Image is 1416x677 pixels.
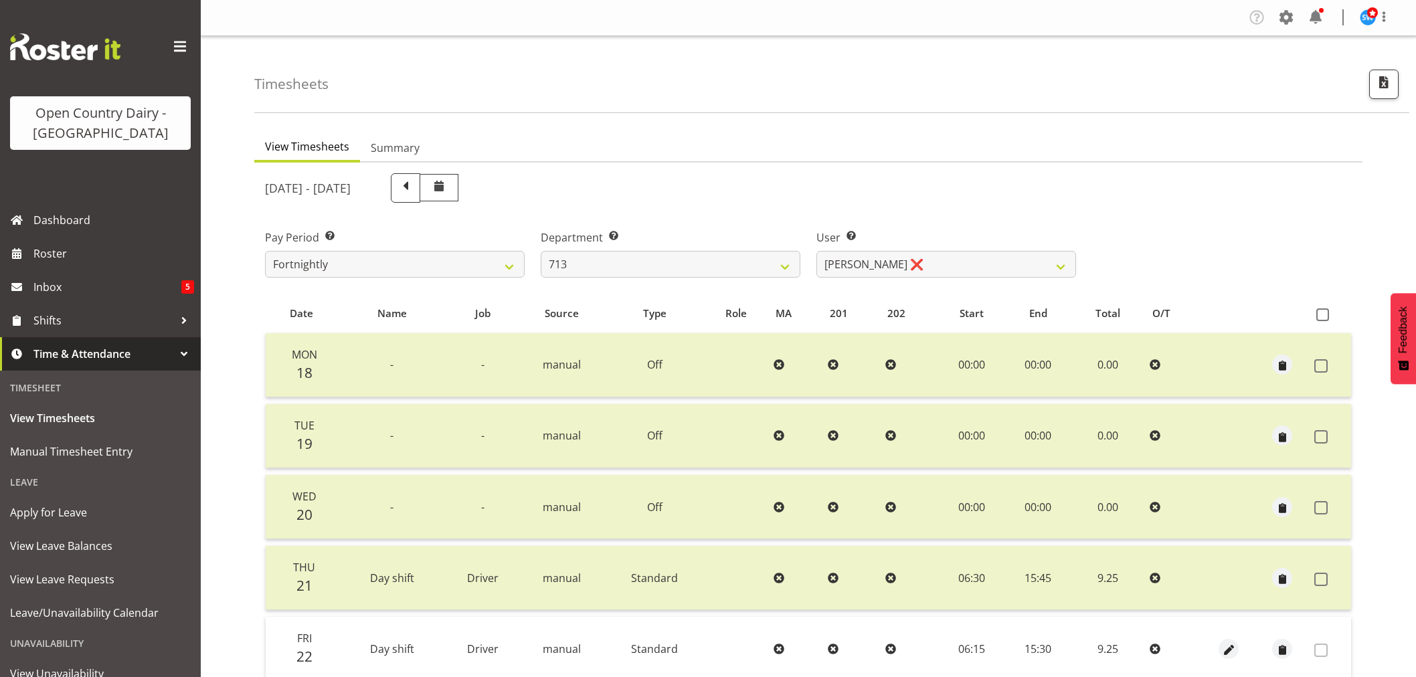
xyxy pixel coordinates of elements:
[390,500,393,514] span: -
[605,546,705,610] td: Standard
[541,229,800,246] label: Department
[10,569,191,589] span: View Leave Requests
[1006,475,1071,539] td: 00:00
[605,475,705,539] td: Off
[467,571,499,585] span: Driver
[643,306,667,321] span: Type
[265,181,351,195] h5: [DATE] - [DATE]
[390,357,393,372] span: -
[1071,404,1145,468] td: 0.00
[938,475,1006,539] td: 00:00
[296,647,313,666] span: 22
[3,563,197,596] a: View Leave Requests
[543,642,581,656] span: manual
[390,428,393,443] span: -
[296,434,313,453] span: 19
[1360,9,1376,25] img: steve-webb7510.jpg
[1391,293,1416,384] button: Feedback - Show survey
[297,631,312,646] span: Fri
[265,229,525,246] label: Pay Period
[605,333,705,397] td: Off
[605,404,705,468] td: Off
[481,357,484,372] span: -
[3,596,197,630] a: Leave/Unavailability Calendar
[3,529,197,563] a: View Leave Balances
[1006,546,1071,610] td: 15:45
[371,140,420,156] span: Summary
[481,428,484,443] span: -
[543,571,581,585] span: manual
[1006,404,1071,468] td: 00:00
[543,428,581,443] span: manual
[23,103,177,143] div: Open Country Dairy - [GEOGRAPHIC_DATA]
[1152,306,1170,321] span: O/T
[296,505,313,524] span: 20
[776,306,792,321] span: MA
[377,306,407,321] span: Name
[292,489,317,504] span: Wed
[543,357,581,372] span: manual
[254,76,329,92] h4: Timesheets
[3,630,197,657] div: Unavailability
[938,333,1006,397] td: 00:00
[467,642,499,656] span: Driver
[938,404,1006,468] td: 00:00
[10,603,191,623] span: Leave/Unavailability Calendar
[938,546,1006,610] td: 06:30
[33,310,174,330] span: Shifts
[370,642,414,656] span: Day shift
[3,435,197,468] a: Manual Timesheet Entry
[181,280,194,294] span: 5
[10,408,191,428] span: View Timesheets
[10,536,191,556] span: View Leave Balances
[10,502,191,522] span: Apply for Leave
[33,210,194,230] span: Dashboard
[3,374,197,401] div: Timesheet
[960,306,984,321] span: Start
[1071,333,1145,397] td: 0.00
[1071,546,1145,610] td: 9.25
[3,468,197,496] div: Leave
[830,306,848,321] span: 201
[10,33,120,60] img: Rosterit website logo
[1397,306,1409,353] span: Feedback
[3,496,197,529] a: Apply for Leave
[296,576,313,595] span: 21
[1029,306,1047,321] span: End
[296,363,313,382] span: 18
[10,442,191,462] span: Manual Timesheet Entry
[725,306,747,321] span: Role
[481,500,484,514] span: -
[33,244,194,264] span: Roster
[1071,475,1145,539] td: 0.00
[543,500,581,514] span: manual
[545,306,579,321] span: Source
[294,418,315,433] span: Tue
[1006,333,1071,397] td: 00:00
[887,306,905,321] span: 202
[293,560,315,575] span: Thu
[3,401,197,435] a: View Timesheets
[1095,306,1120,321] span: Total
[816,229,1076,246] label: User
[265,138,349,155] span: View Timesheets
[33,344,174,364] span: Time & Attendance
[292,347,317,362] span: Mon
[1369,70,1399,99] button: Export CSV
[33,277,181,297] span: Inbox
[370,571,414,585] span: Day shift
[475,306,491,321] span: Job
[290,306,313,321] span: Date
